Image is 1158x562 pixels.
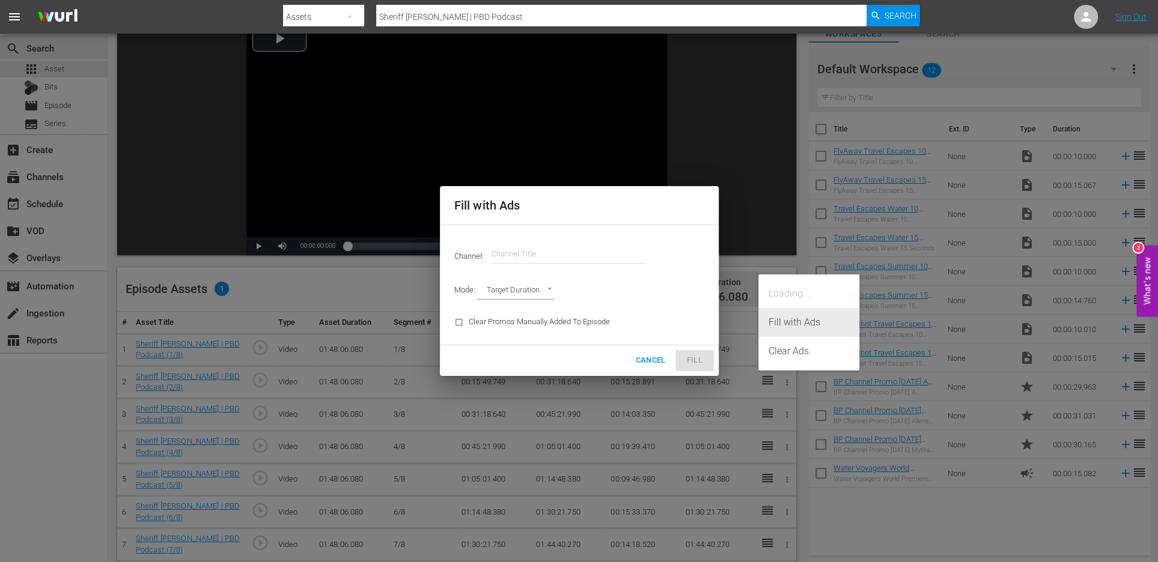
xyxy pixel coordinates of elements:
div: Clear Promos Manually Added To Episode [447,307,617,337]
span: Channel: [454,252,492,261]
span: Cancel [635,354,665,367]
div: Loading... [768,279,850,308]
div: Fill with Ads [768,308,850,337]
button: Open Feedback Widget [1136,246,1158,317]
div: Target Duration [477,283,554,300]
div: 2 [1133,243,1143,253]
span: menu [7,10,22,24]
div: Mode: [447,276,712,307]
a: Sign Out [1115,12,1147,22]
button: Cancel [630,350,670,371]
span: Search [885,5,916,26]
h2: Fill with Ads [454,196,704,215]
div: Clear Ads [768,337,850,366]
img: ans4CAIJ8jUAAAAAAAAAAAAAAAAAAAAAAAAgQb4GAAAAAAAAAAAAAAAAAAAAAAAAJMjXAAAAAAAAAAAAAAAAAAAAAAAAgAT5G... [29,3,87,31]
